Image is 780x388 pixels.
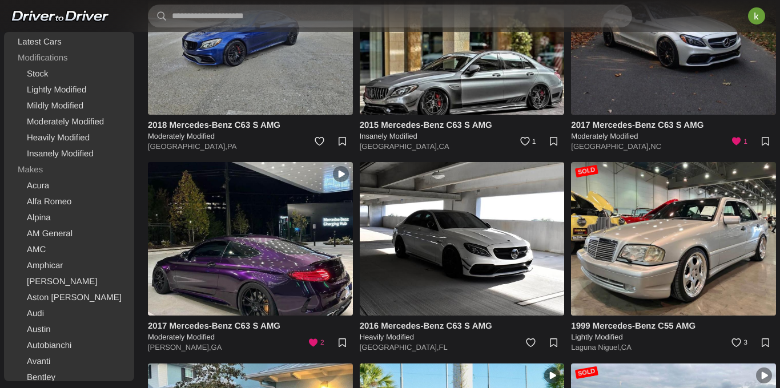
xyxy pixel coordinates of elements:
[6,210,132,226] a: Alpina
[360,142,439,151] a: [GEOGRAPHIC_DATA],
[571,162,776,316] img: 1999 Mercedes-Benz C55 AMG for sale
[360,320,565,332] h4: 2016 Mercedes-Benz C63 S AMG
[6,66,132,82] a: Stock
[571,320,776,332] h4: 1999 Mercedes-Benz C55 AMG
[6,114,132,130] a: Moderately Modified
[6,50,132,66] div: Modifications
[360,119,565,131] h4: 2015 Mercedes-Benz C63 S AMG
[571,162,776,316] a: Sold
[6,162,132,178] div: Makes
[148,320,353,332] h4: 2017 Mercedes-Benz C63 S AMG
[6,226,132,242] a: AM General
[571,332,776,342] h5: Lightly Modified
[621,343,632,351] a: CA
[571,119,776,131] h4: 2017 Mercedes-Benz C63 S AMG
[148,119,353,131] h4: 2018 Mercedes-Benz C63 S AMG
[514,131,539,156] a: 1
[148,320,353,342] a: 2017 Mercedes-Benz C63 S AMG Moderately Modified
[726,131,751,156] a: 1
[571,131,776,142] h5: Moderately Modified
[744,3,769,29] img: ACg8ocKO3IpjIm0008BT4bhAHo7i0M-yaujNVWjO89YAWgY_yw-b6w=s96-c
[650,142,661,151] a: NC
[575,366,598,378] div: Sold
[439,142,449,151] a: CA
[6,194,132,210] a: Alfa Romeo
[148,131,353,142] h5: Moderately Modified
[6,322,132,338] a: Austin
[303,333,328,358] a: 2
[6,354,132,370] a: Avanti
[360,119,565,142] a: 2015 Mercedes-Benz C63 S AMG Insanely Modified
[360,162,565,316] img: 2016 Mercedes-Benz C63 S AMG for sale
[6,338,132,354] a: Autobianchi
[360,332,565,342] h5: Heavily Modified
[571,343,621,351] a: Laguna Niguel,
[6,290,132,306] a: Aston [PERSON_NAME]
[6,178,132,194] a: Acura
[6,370,132,386] a: Bentley
[6,274,132,290] a: [PERSON_NAME]
[6,306,132,322] a: Audi
[571,119,776,142] a: 2017 Mercedes-Benz C63 S AMG Moderately Modified
[360,131,565,142] h5: Insanely Modified
[148,119,353,142] a: 2018 Mercedes-Benz C63 S AMG Moderately Modified
[6,130,132,146] a: Heavily Modified
[360,343,439,351] a: [GEOGRAPHIC_DATA],
[6,98,132,114] a: Mildly Modified
[6,82,132,98] a: Lightly Modified
[439,343,448,351] a: FL
[6,242,132,258] a: AMC
[227,142,236,151] a: PA
[726,333,751,358] a: 3
[360,320,565,342] a: 2016 Mercedes-Benz C63 S AMG Heavily Modified
[6,34,132,50] a: Latest Cars
[571,320,776,342] a: 1999 Mercedes-Benz C55 AMG Lightly Modified
[148,343,211,351] a: [PERSON_NAME],
[571,142,650,151] a: [GEOGRAPHIC_DATA],
[575,165,598,177] div: Sold
[148,142,227,151] a: [GEOGRAPHIC_DATA],
[148,332,353,342] h5: Moderately Modified
[211,343,222,351] a: GA
[6,146,132,162] a: Insanely Modified
[148,162,353,316] img: 2017 Mercedes-Benz C63 S AMG for sale
[6,258,132,274] a: Amphicar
